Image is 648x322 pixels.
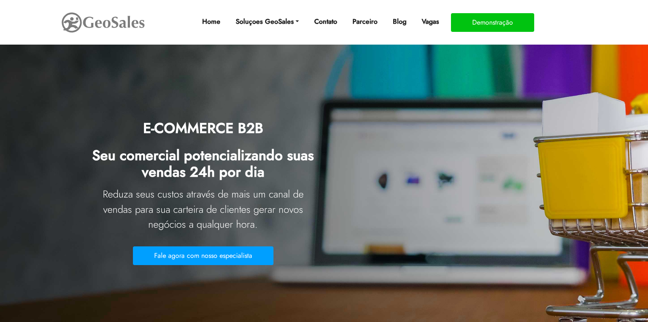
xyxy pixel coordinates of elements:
h2: Seu comercial potencializando suas vendas 24h por dia [88,141,318,185]
a: Blog [389,13,410,30]
img: GeoSales [61,11,146,34]
a: Home [199,13,224,30]
h1: E-COMMERCE B2B [88,114,318,141]
p: Reduza seus custos através de mais um canal de vendas para sua carteira de clientes gerar novos n... [88,187,318,232]
a: Parceiro [349,13,381,30]
a: Vagas [418,13,442,30]
button: Fale agora com nosso especialista [133,246,273,265]
button: Demonstração [451,13,534,32]
a: Contato [311,13,341,30]
a: Soluçoes GeoSales [232,13,302,30]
